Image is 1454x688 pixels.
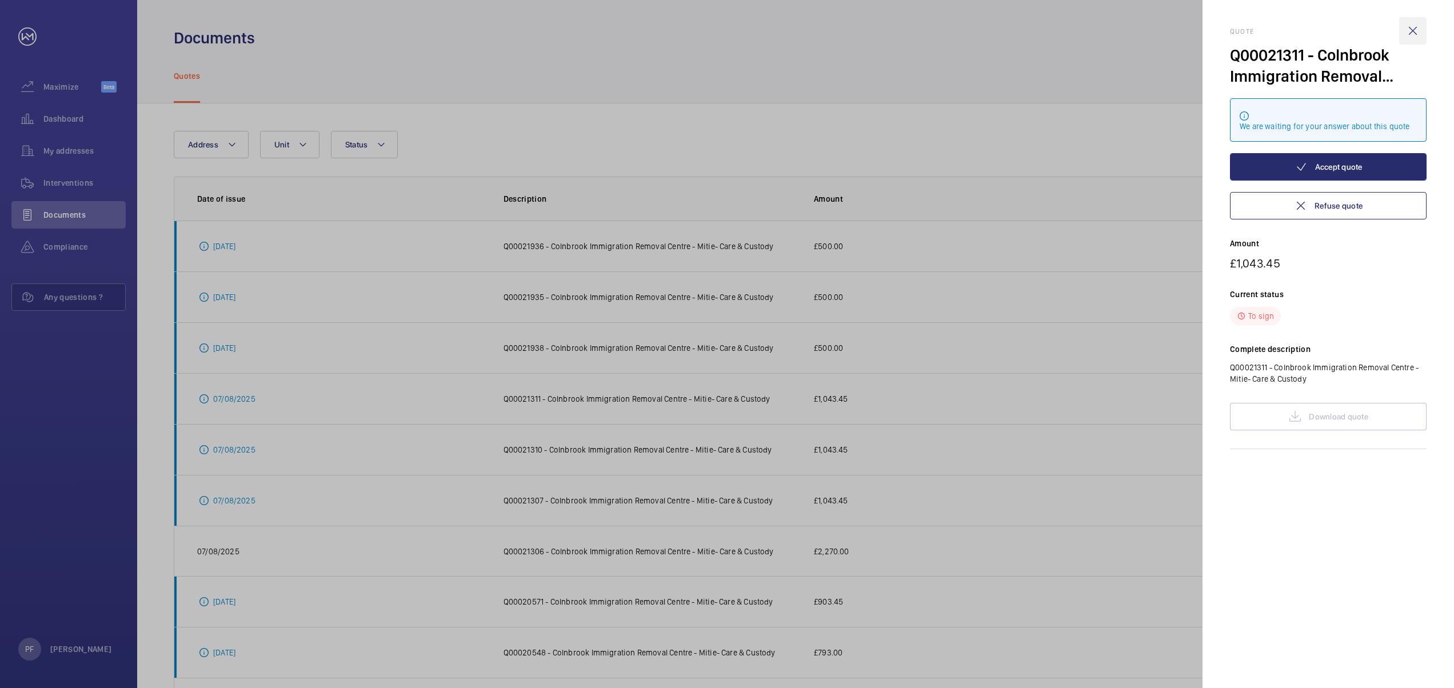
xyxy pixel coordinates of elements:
[1248,310,1274,322] p: To sign
[1230,362,1427,385] p: Q00021311 - Colnbrook Immigration Removal Centre - Mitie- Care & Custody
[1230,45,1427,87] div: Q00021311 - Colnbrook Immigration Removal Centre - Mitie- Care & Custody
[1240,121,1417,132] div: We are waiting for your answer about this quote
[1230,343,1427,355] p: Complete description
[1230,192,1427,219] button: Refuse quote
[1230,289,1427,300] p: Current status
[1230,27,1427,35] h2: Quote
[1230,256,1427,270] p: £1,043.45
[1230,153,1427,181] button: Accept quote
[1230,238,1427,249] p: Amount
